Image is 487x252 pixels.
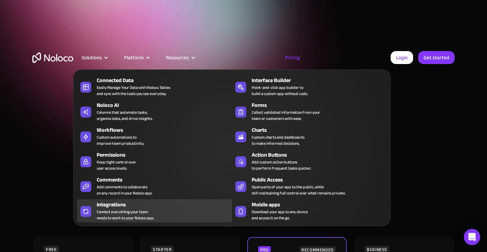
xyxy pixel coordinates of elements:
a: ChartsCustom charts and dashboardsto make informed decisions. [232,125,387,148]
div: Monthly [185,217,219,227]
div: Permissions [97,151,235,159]
div: Comments [97,176,235,184]
div: Mobile apps [252,201,390,209]
div: Forms [252,101,390,109]
a: Mobile appsDownload your app to any deviceand access it on the go. [232,199,387,222]
a: CommentsAdd comments to collaborateon any record in your Noloco app. [77,174,232,198]
div: Connected Data [97,76,235,84]
div: Action Buttons [252,151,390,159]
div: Open parts of your app to the public, while still maintaining full control over what remains priv... [252,184,346,196]
div: Solutions [73,53,115,62]
div: Charts [252,126,390,134]
a: FormsCollect validated information from yourteam or customers with ease. [232,100,387,123]
div: Add custom action buttons to perform frequent tasks quicker. [252,159,312,171]
div: Custom charts and dashboards to make informed decisions. [252,134,304,146]
a: Interface BuilderPoint-and-click app builder tobuild a custom app without code. [232,75,387,98]
a: WorkflowsCustom automations toimprove team productivity. [77,125,232,148]
a: Pricing [277,53,309,62]
div: Custom automations to improve team productivity. [97,134,144,146]
span: Download your app to any device and access it on the go. [252,209,308,221]
h1: A plan for organizations of all sizes [32,85,455,106]
div: Add comments to collaborate on any record in your Noloco app. [97,184,153,196]
div: Keep tight control over user access levels. [97,159,136,171]
a: Noloco AIColumns that automate tasks,organize data, and drive insights. [77,100,232,123]
div: Open Intercom Messenger [464,229,480,245]
a: Connected DataEasily Manage Your Data with Noloco Tablesand sync with the tools you use everyday. [77,75,232,98]
div: Solutions [82,53,102,62]
a: Action ButtonsAdd custom action buttonsto perform frequent tasks quicker. [232,149,387,173]
div: Collect validated information from your team or customers with ease. [252,109,320,122]
a: Get started [418,51,455,64]
a: PermissionsKeep tight control overuser access levels. [77,149,232,173]
div: Easily Manage Your Data with Noloco Tables and sync with the tools you use everyday. [97,84,170,97]
div: Resources [157,53,203,62]
div: Workflows [97,126,235,134]
a: IntegrationsConnect everything your teamneeds to work to your Noloco app. [77,199,232,222]
div: Interface Builder [252,76,390,84]
div: Platform [115,53,157,62]
div: Resources [166,53,189,62]
div: Noloco AI [97,101,235,109]
div: Public Access [252,176,390,184]
nav: Platform [73,60,391,226]
div: Connect everything your team needs to work to your Noloco app. [97,209,154,221]
a: Login [391,51,413,64]
a: Public AccessOpen parts of your app to the public, whilestill maintaining full control over what ... [232,174,387,198]
div: Point-and-click app builder to build a custom app without code. [252,84,308,97]
div: Yearly [239,217,268,227]
div: Columns that automate tasks, organize data, and drive insights. [97,109,153,122]
a: home [32,52,73,63]
div: Integrations [97,201,235,209]
div: Platform [124,53,144,62]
